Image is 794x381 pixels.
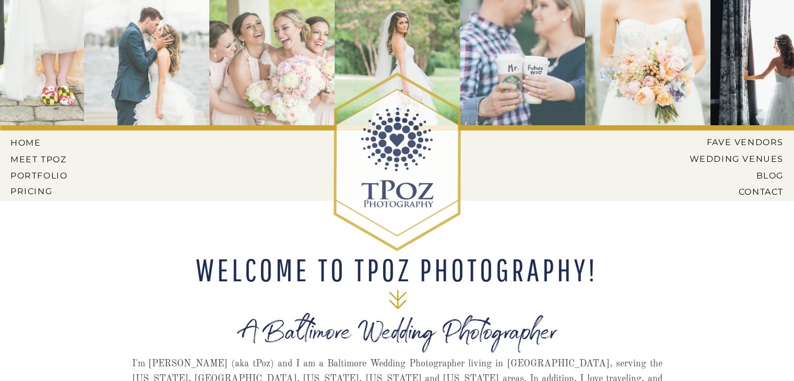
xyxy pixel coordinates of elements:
a: MEET tPoz [10,154,67,164]
a: CONTACT [702,187,784,196]
h1: A Baltimore Wedding Photographer [161,325,634,360]
h2: WELCOME TO tPoz Photography! [189,254,605,285]
a: BLOG [681,171,784,180]
a: PORTFOLIO [10,171,70,180]
a: HOME [10,138,57,147]
a: Pricing [10,186,70,196]
a: Wedding Venues [673,154,784,163]
a: Fave Vendors [698,137,784,147]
